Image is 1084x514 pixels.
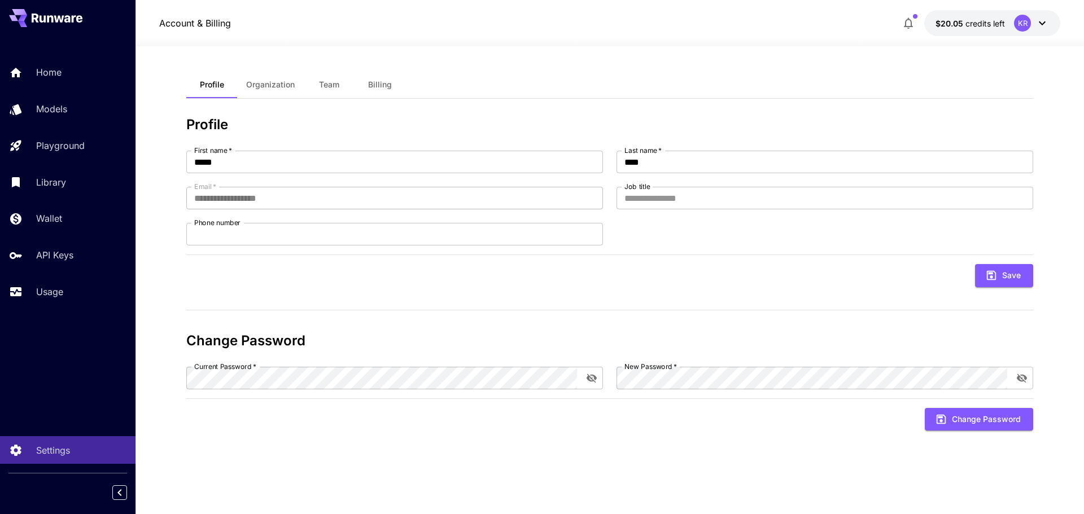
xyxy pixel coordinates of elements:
[319,80,339,90] span: Team
[194,146,232,155] label: First name
[36,175,66,189] p: Library
[1014,15,1031,32] div: KR
[159,16,231,30] nav: breadcrumb
[36,443,70,457] p: Settings
[936,19,965,28] span: $20.05
[936,17,1005,29] div: $20.0474
[200,80,224,90] span: Profile
[36,139,85,152] p: Playground
[368,80,392,90] span: Billing
[121,482,135,503] div: Collapse sidebar
[582,368,602,388] button: toggle password visibility
[246,80,295,90] span: Organization
[36,102,67,116] p: Models
[112,485,127,500] button: Collapse sidebar
[624,146,662,155] label: Last name
[159,16,231,30] a: Account & Billing
[186,333,1033,349] h3: Change Password
[624,182,650,191] label: Job title
[36,248,73,262] p: API Keys
[975,264,1033,287] button: Save
[186,117,1033,133] h3: Profile
[624,362,677,371] label: New Password
[194,218,241,227] label: Phone number
[1012,368,1032,388] button: toggle password visibility
[194,182,216,191] label: Email
[194,362,256,371] label: Current Password
[36,212,62,225] p: Wallet
[924,10,1060,36] button: $20.0474KR
[36,285,63,298] p: Usage
[36,65,62,79] p: Home
[965,19,1005,28] span: credits left
[925,408,1033,431] button: Change Password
